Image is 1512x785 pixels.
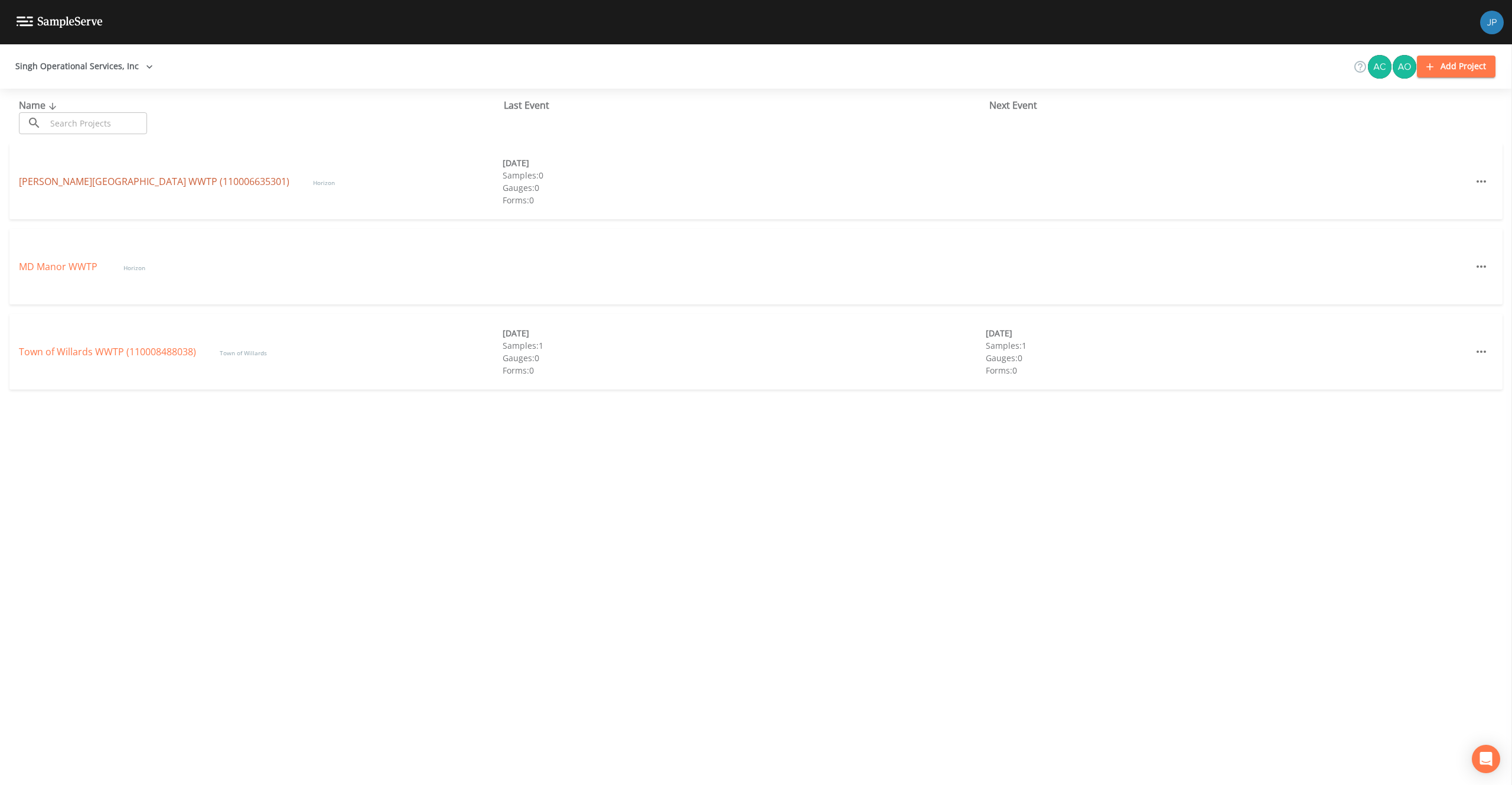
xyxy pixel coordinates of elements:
span: Horizon [123,264,145,272]
div: AJ Campbell [1367,55,1392,79]
img: 41241ef155101aa6d92a04480b0d0000 [1480,11,1504,34]
img: 1db5014aee1632a35d8f57b2f0e06415 [1368,55,1392,79]
button: Add Project [1417,56,1495,77]
div: Next Event [989,98,1474,112]
a: [PERSON_NAME][GEOGRAPHIC_DATA] WWTP (110006635301) [19,175,289,188]
div: Samples: 1 [986,339,1469,352]
span: Name [19,99,60,112]
input: Search Projects [46,112,147,134]
div: Samples: 0 [503,169,986,181]
span: Horizon [313,179,335,187]
span: Town of Willards [220,349,267,357]
a: Town of Willards WWTP (110008488038) [19,345,196,358]
div: Ashleigh Owens [1392,55,1417,79]
img: logo [17,17,103,28]
img: 36adcefd44b75eda99cd52cf10cb6e57 [1393,55,1416,79]
a: MD Manor WWTP [19,260,100,273]
div: Forms: 0 [986,364,1469,377]
div: Gauges: 0 [503,181,986,194]
div: Open Intercom Messenger [1472,745,1500,773]
div: Last Event [504,98,989,112]
div: Gauges: 0 [986,352,1469,364]
div: [DATE] [986,327,1469,339]
div: Forms: 0 [503,194,986,206]
div: [DATE] [503,157,986,169]
button: Singh Operational Services, Inc [11,56,158,77]
div: [DATE] [503,327,986,339]
div: Samples: 1 [503,339,986,352]
div: Forms: 0 [503,364,986,377]
div: Gauges: 0 [503,352,986,364]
